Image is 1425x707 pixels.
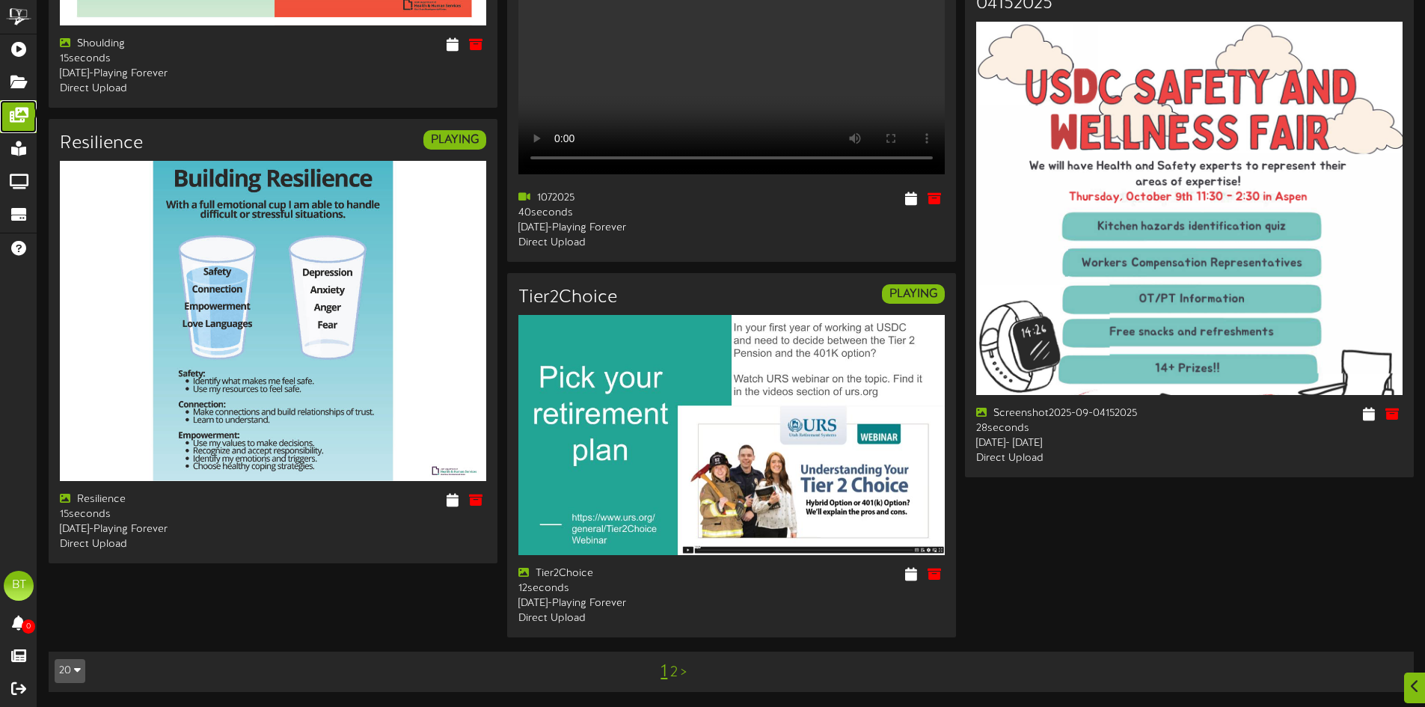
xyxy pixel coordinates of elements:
div: 12 seconds [518,581,720,596]
strong: PLAYING [889,287,937,301]
div: 28 seconds [976,421,1178,436]
strong: PLAYING [431,133,479,147]
div: [DATE] - Playing Forever [60,67,262,82]
h3: Tier2Choice [518,288,617,307]
a: 1 [661,662,667,682]
div: Direct Upload [60,537,262,552]
div: [DATE] - Playing Forever [60,522,262,537]
h3: Resilience [60,134,143,153]
div: 1072025 [518,191,720,206]
div: Screenshot2025-09-04152025 [976,406,1178,421]
div: [DATE] - Playing Forever [518,221,720,236]
div: Direct Upload [976,451,1178,466]
img: c6f82785-9cc7-455b-89f6-5f036a5a1dd2.jpg [518,315,945,555]
div: Shoulding [60,37,262,52]
div: Direct Upload [518,236,720,251]
button: 20 [55,659,85,683]
a: 2 [670,664,678,681]
div: BT [4,571,34,601]
div: [DATE] - [DATE] [976,436,1178,451]
div: 40 seconds [518,206,720,221]
div: 15 seconds [60,507,262,522]
span: 0 [22,619,35,634]
div: Resilience [60,492,262,507]
div: Tier2Choice [518,566,720,581]
div: Direct Upload [518,611,720,626]
img: 373a7bec-85d6-4cf9-8ab3-c6d56dd3d846.jpg [60,161,486,481]
div: 15 seconds [60,52,262,67]
div: Direct Upload [60,82,262,97]
div: [DATE] - Playing Forever [518,596,720,611]
a: > [681,664,687,681]
img: 523595fa-3ed3-43c5-9450-cd614a2fd9be.png [976,22,1403,395]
